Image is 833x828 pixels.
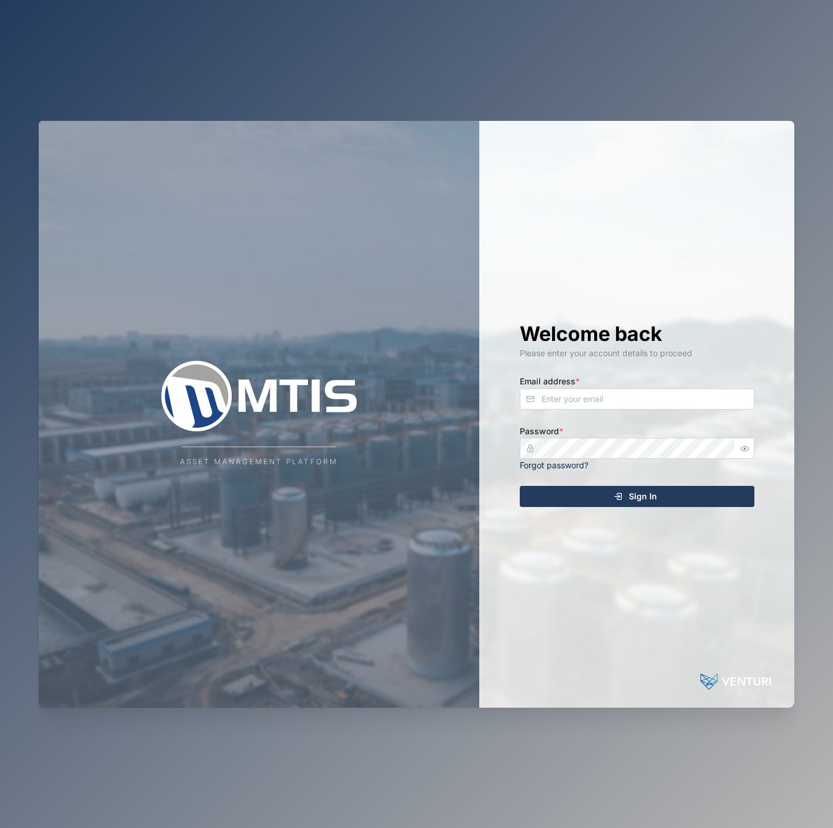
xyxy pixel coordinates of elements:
span: Sign In [629,486,657,506]
h1: Welcome back [520,321,754,347]
img: Powered by: Venturi [700,670,771,694]
div: Please enter your account details to proceed [520,347,754,360]
label: Email address [520,375,580,388]
div: Asset Management Platform [180,457,338,468]
label: Password [520,425,563,438]
button: Sign In [520,486,754,507]
a: Forgot password? [520,460,588,470]
img: Company Logo [142,361,377,431]
input: Enter your email [520,388,754,410]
